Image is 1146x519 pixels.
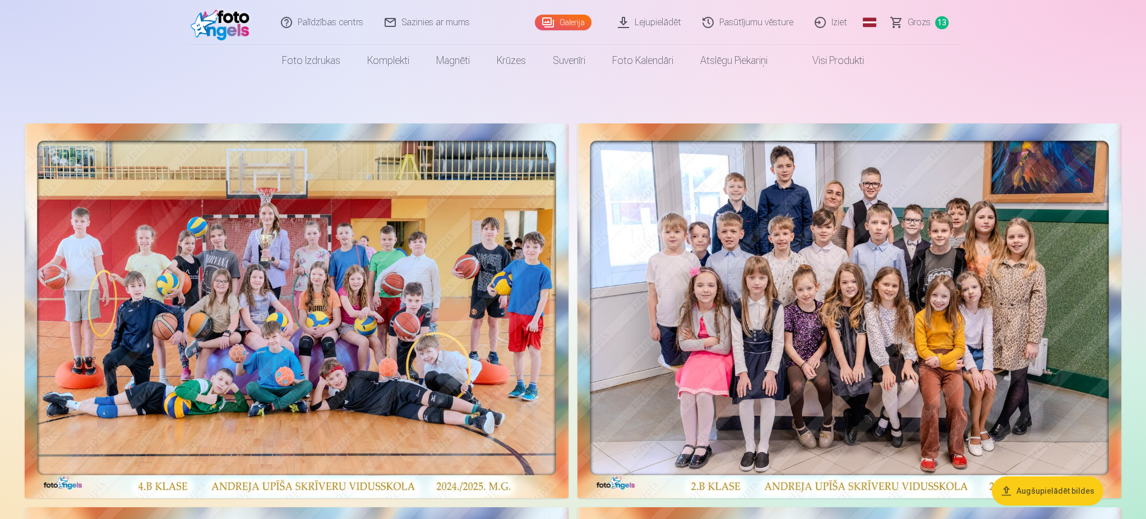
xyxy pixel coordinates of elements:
[539,45,599,76] a: Suvenīri
[599,45,687,76] a: Foto kalendāri
[354,45,423,76] a: Komplekti
[687,45,781,76] a: Atslēgu piekariņi
[269,45,354,76] a: Foto izdrukas
[935,16,949,29] span: 13
[781,45,877,76] a: Visi produkti
[483,45,539,76] a: Krūzes
[423,45,483,76] a: Magnēti
[191,4,255,40] img: /fa1
[992,476,1103,506] button: Augšupielādēt bildes
[908,16,931,29] span: Grozs
[535,15,592,30] a: Galerija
